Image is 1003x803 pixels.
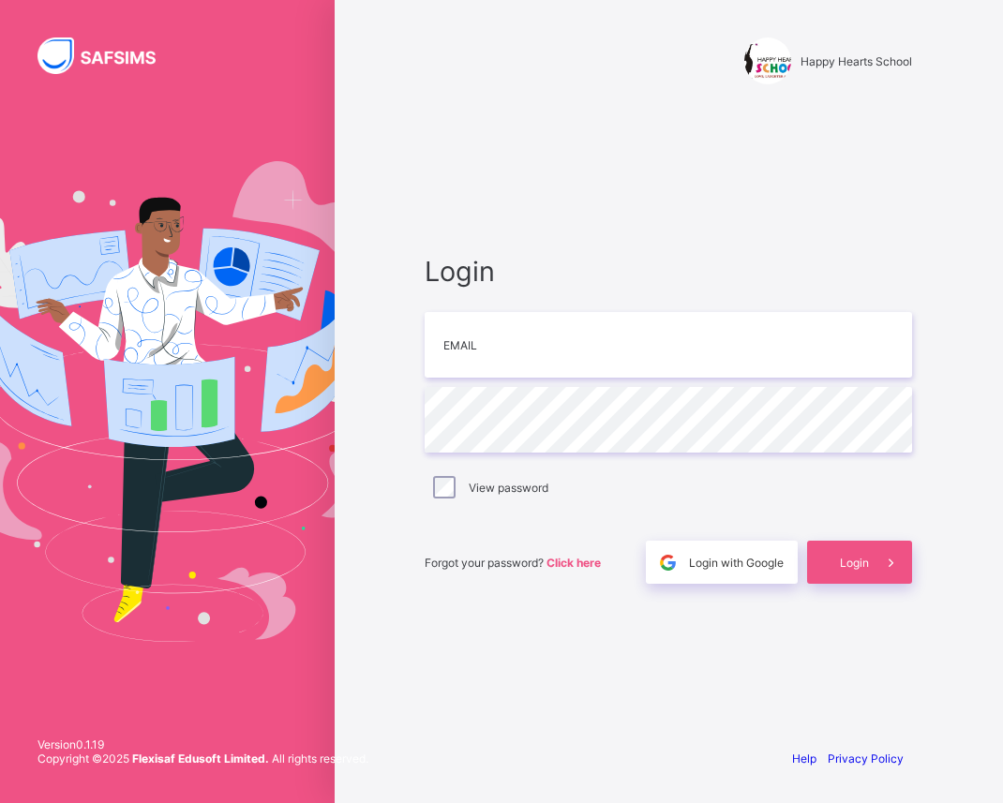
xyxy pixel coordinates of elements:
a: Privacy Policy [828,751,904,766]
img: google.396cfc9801f0270233282035f929180a.svg [657,552,679,573]
span: Happy Hearts School [801,54,912,68]
span: Login with Google [689,556,784,570]
a: Click here [546,556,601,570]
img: SAFSIMS Logo [37,37,178,74]
span: Copyright © 2025 All rights reserved. [37,751,368,766]
strong: Flexisaf Edusoft Limited. [132,751,269,766]
span: Version 0.1.19 [37,737,368,751]
a: Help [792,751,816,766]
span: Login [840,556,869,570]
span: Login [425,255,912,288]
label: View password [469,481,548,495]
span: Forgot your password? [425,556,601,570]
